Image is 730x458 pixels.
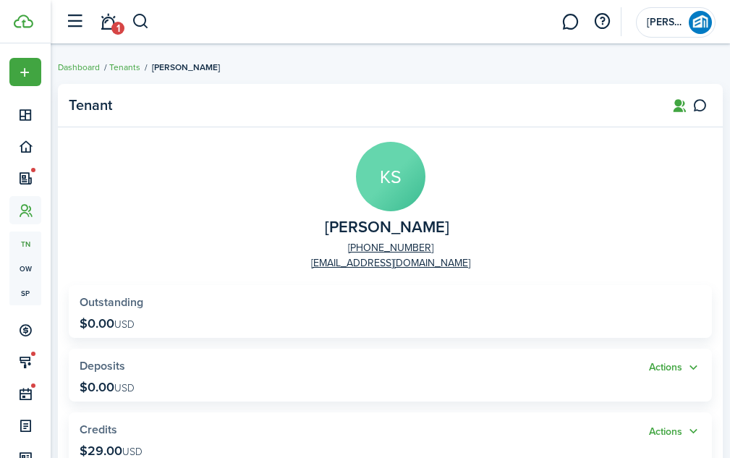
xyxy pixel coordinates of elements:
[9,281,41,305] a: sp
[689,11,712,34] img: Braud & Son Properties
[114,381,135,396] span: USD
[111,22,124,35] span: 1
[132,9,150,34] button: Search
[94,4,122,41] a: Notifications
[80,294,143,310] span: Outstanding
[80,316,135,331] p: $0.00
[647,17,683,27] span: Braud & Son Properties
[58,61,100,74] a: Dashboard
[348,240,433,255] a: [PHONE_NUMBER]
[9,256,41,281] a: ow
[556,4,584,41] a: Messaging
[9,232,41,256] a: tn
[649,423,701,440] button: Open menu
[80,444,143,458] p: $29.00
[649,360,701,376] button: Actions
[80,357,125,374] span: Deposits
[69,97,654,114] panel-main-title: Tenant
[649,423,701,440] button: Actions
[152,61,220,74] span: [PERSON_NAME]
[14,14,33,28] img: TenantCloud
[356,142,425,211] avatar-text: KS
[311,255,470,271] a: [EMAIL_ADDRESS][DOMAIN_NAME]
[80,421,117,438] span: Credits
[590,9,614,34] button: Open resource center
[649,360,701,376] button: Open menu
[109,61,140,74] a: Tenants
[80,380,135,394] p: $0.00
[9,58,41,86] button: Open menu
[61,8,88,35] button: Open sidebar
[325,219,449,237] span: Kelvin Sims
[114,317,135,332] span: USD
